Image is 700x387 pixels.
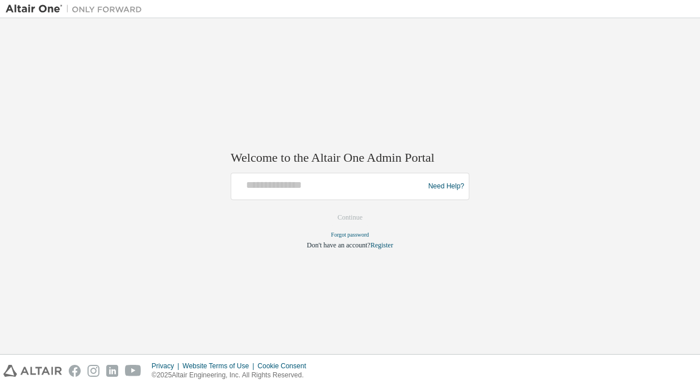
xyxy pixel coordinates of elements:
a: Forgot password [331,232,369,238]
h2: Welcome to the Altair One Admin Portal [231,150,469,166]
img: Altair One [6,3,148,15]
a: Register [370,242,393,250]
img: youtube.svg [125,365,141,377]
div: Website Terms of Use [182,361,257,371]
img: instagram.svg [88,365,99,377]
span: Don't have an account? [307,242,370,250]
a: Need Help? [428,186,464,187]
p: © 2025 Altair Engineering, Inc. All Rights Reserved. [152,371,313,380]
div: Cookie Consent [257,361,312,371]
img: altair_logo.svg [3,365,62,377]
img: linkedin.svg [106,365,118,377]
img: facebook.svg [69,365,81,377]
div: Privacy [152,361,182,371]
